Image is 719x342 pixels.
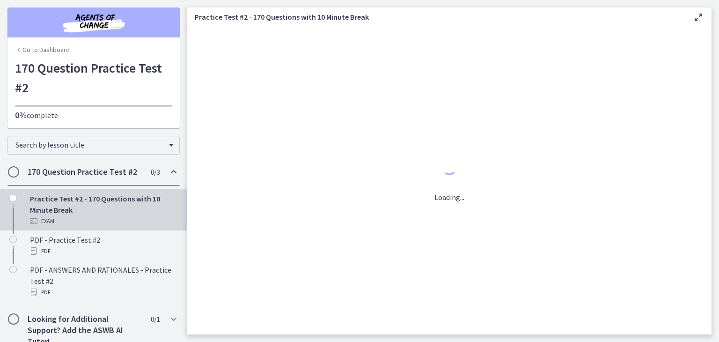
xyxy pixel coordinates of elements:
[15,58,172,97] h1: 170 Question Practice Test #2
[28,166,142,178] h2: 170 Question Practice Test #2
[30,216,176,227] div: Exam
[15,110,27,120] span: 0%
[30,264,176,298] div: PDF - ANSWERS AND RATIONALES - Practice Test #2
[15,140,164,149] span: Search by lesson title
[30,234,176,257] div: PDF - Practice Test #2
[195,11,678,22] h3: Practice Test #2 - 170 Questions with 10 Minute Break
[30,245,176,257] div: PDF
[37,11,150,34] img: Agents of Change Social Work Test Prep
[151,166,160,178] span: 0 / 3
[15,110,172,121] p: complete
[30,193,176,227] div: Practice Test #2 - 170 Questions with 10 Minute Break
[30,287,176,298] div: PDF
[7,136,180,155] div: Search by lesson title
[151,313,160,325] span: 0 / 1
[434,192,464,203] p: Loading...
[15,45,70,54] a: Go to Dashboard
[434,159,464,180] div: 1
